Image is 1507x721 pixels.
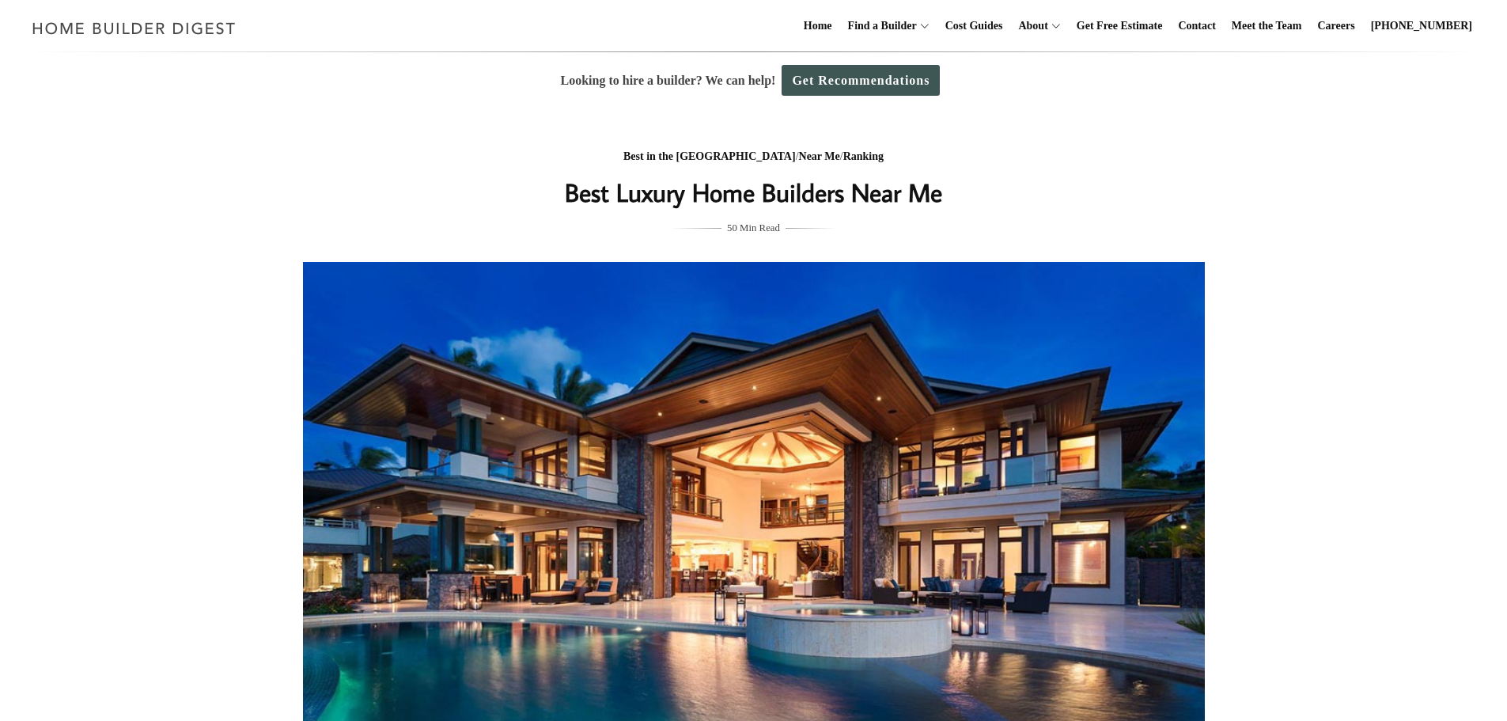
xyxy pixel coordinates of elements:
a: Careers [1312,1,1361,51]
a: Meet the Team [1225,1,1308,51]
a: Find a Builder [842,1,917,51]
a: Get Free Estimate [1070,1,1169,51]
span: 50 Min Read [727,219,780,237]
div: / / [438,147,1070,167]
a: [PHONE_NUMBER] [1365,1,1479,51]
a: Ranking [843,150,884,162]
img: Home Builder Digest [25,13,243,44]
a: Get Recommendations [782,65,940,96]
a: Near Me [799,150,840,162]
a: Home [797,1,839,51]
a: About [1012,1,1047,51]
h1: Best Luxury Home Builders Near Me [438,173,1070,211]
a: Contact [1172,1,1221,51]
a: Best in the [GEOGRAPHIC_DATA] [623,150,796,162]
a: Cost Guides [939,1,1009,51]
